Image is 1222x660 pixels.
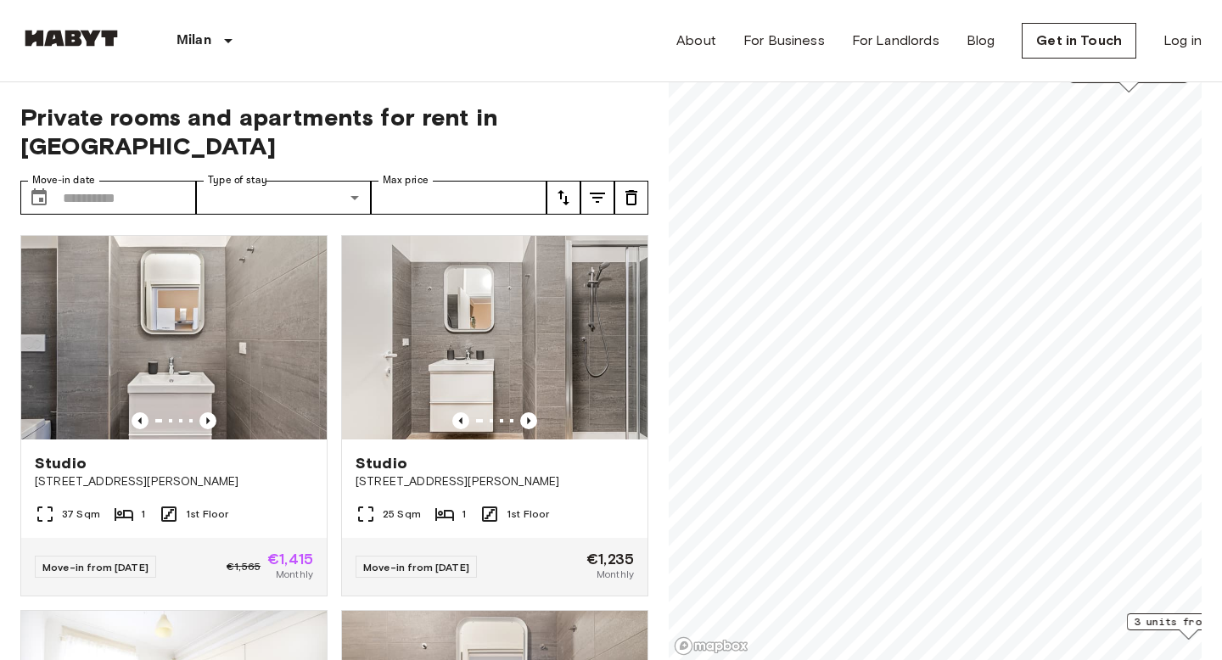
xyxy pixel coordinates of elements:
[363,561,469,573] span: Move-in from [DATE]
[586,551,634,567] span: €1,235
[341,235,648,596] a: Marketing picture of unit IT-14-040-012-01HPrevious imagePrevious imageStudio[STREET_ADDRESS][PER...
[967,31,995,51] a: Blog
[267,551,313,567] span: €1,415
[507,506,549,522] span: 1st Floor
[342,236,647,439] img: Marketing picture of unit IT-14-040-012-01H
[462,506,466,522] span: 1
[20,30,122,47] img: Habyt
[227,559,261,574] span: €1,565
[62,506,100,522] span: 37 Sqm
[20,103,648,160] span: Private rooms and apartments for rent in [GEOGRAPHIC_DATA]
[32,173,95,187] label: Move-in date
[743,31,825,51] a: For Business
[852,31,939,51] a: For Landlords
[35,473,313,490] span: [STREET_ADDRESS][PERSON_NAME]
[1163,31,1202,51] a: Log in
[132,412,149,429] button: Previous image
[597,567,634,582] span: Monthly
[276,567,313,582] span: Monthly
[141,506,145,522] span: 1
[547,181,580,215] button: tune
[199,412,216,429] button: Previous image
[614,181,648,215] button: tune
[42,561,149,573] span: Move-in from [DATE]
[177,31,211,51] p: Milan
[520,412,537,429] button: Previous image
[356,473,634,490] span: [STREET_ADDRESS][PERSON_NAME]
[676,31,716,51] a: About
[356,453,407,473] span: Studio
[35,453,87,473] span: Studio
[452,412,469,429] button: Previous image
[20,235,328,596] a: Marketing picture of unit IT-14-040-003-01HPrevious imagePrevious imageStudio[STREET_ADDRESS][PER...
[208,173,267,187] label: Type of stay
[674,636,748,656] a: Mapbox logo
[1022,23,1136,59] a: Get in Touch
[580,181,614,215] button: tune
[383,173,429,187] label: Max price
[22,181,56,215] button: Choose date
[186,506,228,522] span: 1st Floor
[383,506,421,522] span: 25 Sqm
[21,236,327,439] img: Marketing picture of unit IT-14-040-003-01H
